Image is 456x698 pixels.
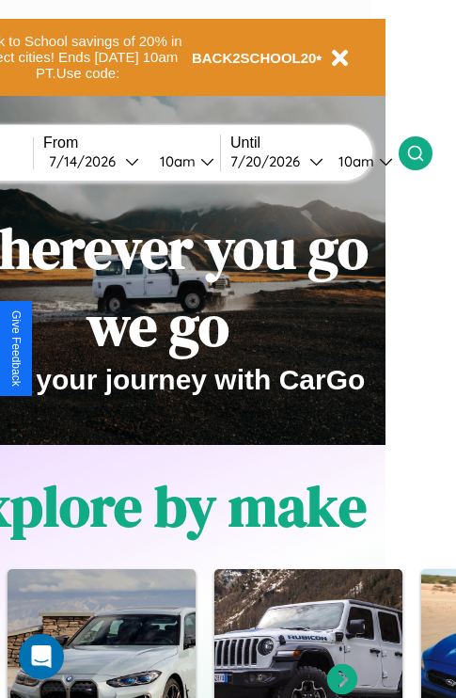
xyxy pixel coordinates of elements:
div: Open Intercom Messenger [19,634,64,679]
div: 10am [150,152,200,170]
div: 7 / 20 / 2026 [230,152,309,170]
button: 10am [323,151,399,171]
label: Until [230,135,399,151]
label: From [43,135,220,151]
b: BACK2SCHOOL20 [192,50,317,66]
button: 7/14/2026 [43,151,145,171]
div: 7 / 14 / 2026 [49,152,125,170]
div: Give Feedback [9,310,23,387]
button: 10am [145,151,220,171]
div: 10am [329,152,379,170]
